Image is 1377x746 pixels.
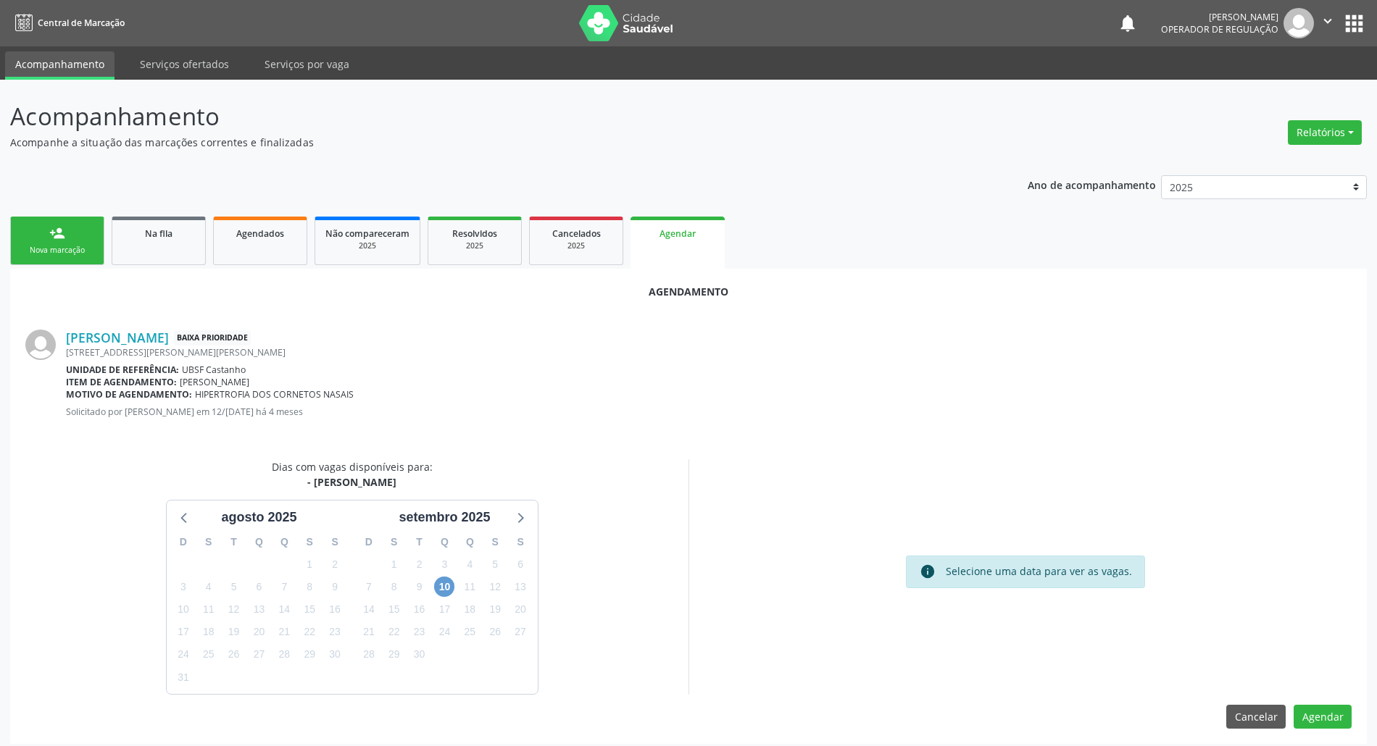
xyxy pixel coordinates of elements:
div: Nova marcação [21,245,93,256]
div: 2025 [325,240,409,251]
div: D [171,531,196,553]
div: D [357,531,382,553]
div: [PERSON_NAME] [1161,11,1278,23]
a: Serviços ofertados [130,51,239,77]
span: domingo, 28 de setembro de 2025 [359,645,379,665]
span: domingo, 21 de setembro de 2025 [359,622,379,642]
a: [PERSON_NAME] [66,330,169,345]
span: segunda-feira, 22 de setembro de 2025 [384,622,404,642]
div: Q [457,531,483,553]
button: apps [1341,11,1367,36]
span: Operador de regulação [1161,23,1278,35]
span: segunda-feira, 8 de setembro de 2025 [384,577,404,597]
div: Q [432,531,457,553]
p: Acompanhamento [10,99,960,135]
span: Central de Marcação [38,17,125,29]
span: sábado, 23 de agosto de 2025 [325,622,345,642]
i: info [920,563,936,579]
button: notifications [1118,13,1138,33]
span: sábado, 30 de agosto de 2025 [325,645,345,665]
p: Solicitado por [PERSON_NAME] em 12/[DATE] há 4 meses [66,406,1352,418]
span: sexta-feira, 19 de setembro de 2025 [485,600,505,620]
b: Unidade de referência: [66,364,179,376]
a: Acompanhamento [5,51,115,80]
span: Baixa Prioridade [174,330,251,345]
div: person_add [49,225,65,241]
span: Não compareceram [325,227,409,240]
div: S [483,531,508,553]
p: Acompanhe a situação das marcações correntes e finalizadas [10,135,960,150]
div: - [PERSON_NAME] [272,474,433,490]
span: sábado, 16 de agosto de 2025 [325,600,345,620]
button: Cancelar [1226,705,1286,729]
span: quinta-feira, 4 de setembro de 2025 [459,554,480,574]
span: sábado, 20 de setembro de 2025 [510,600,531,620]
i:  [1320,13,1336,29]
div: S [297,531,323,553]
span: sexta-feira, 22 de agosto de 2025 [299,622,320,642]
div: Dias com vagas disponíveis para: [272,459,433,490]
span: Agendar [660,227,696,240]
span: quinta-feira, 25 de setembro de 2025 [459,622,480,642]
div: Selecione uma data para ver as vagas. [946,563,1132,579]
span: HIPERTROFIA DOS CORNETOS NASAIS [195,388,354,401]
div: S [196,531,221,553]
span: segunda-feira, 25 de agosto de 2025 [199,645,219,665]
span: terça-feira, 26 de agosto de 2025 [224,645,244,665]
span: quinta-feira, 18 de setembro de 2025 [459,600,480,620]
b: Motivo de agendamento: [66,388,192,401]
span: sábado, 9 de agosto de 2025 [325,577,345,597]
span: quarta-feira, 27 de agosto de 2025 [249,645,269,665]
span: domingo, 17 de agosto de 2025 [173,622,194,642]
div: S [508,531,533,553]
p: Ano de acompanhamento [1028,175,1156,193]
span: Cancelados [552,227,601,240]
span: sexta-feira, 15 de agosto de 2025 [299,600,320,620]
span: terça-feira, 23 de setembro de 2025 [409,622,430,642]
span: terça-feira, 30 de setembro de 2025 [409,645,430,665]
a: Central de Marcação [10,11,125,35]
span: sexta-feira, 26 de setembro de 2025 [485,622,505,642]
span: UBSF Castanho [182,364,246,376]
a: Serviços por vaga [254,51,359,77]
span: Agendados [236,227,284,240]
div: T [407,531,432,553]
img: img [25,330,56,360]
span: segunda-feira, 29 de setembro de 2025 [384,645,404,665]
span: quarta-feira, 13 de agosto de 2025 [249,600,269,620]
span: sexta-feira, 1 de agosto de 2025 [299,554,320,574]
span: terça-feira, 5 de agosto de 2025 [224,577,244,597]
div: Q [272,531,297,553]
div: [STREET_ADDRESS][PERSON_NAME][PERSON_NAME] [66,346,1352,359]
div: S [323,531,348,553]
span: sábado, 2 de agosto de 2025 [325,554,345,574]
span: sábado, 27 de setembro de 2025 [510,622,531,642]
div: setembro 2025 [393,508,496,527]
span: domingo, 10 de agosto de 2025 [173,600,194,620]
span: segunda-feira, 15 de setembro de 2025 [384,600,404,620]
span: domingo, 7 de setembro de 2025 [359,577,379,597]
span: domingo, 24 de agosto de 2025 [173,645,194,665]
span: sexta-feira, 12 de setembro de 2025 [485,577,505,597]
span: domingo, 14 de setembro de 2025 [359,600,379,620]
span: segunda-feira, 4 de agosto de 2025 [199,577,219,597]
span: domingo, 31 de agosto de 2025 [173,667,194,687]
span: domingo, 3 de agosto de 2025 [173,577,194,597]
span: Na fila [145,227,172,240]
span: sexta-feira, 5 de setembro de 2025 [485,554,505,574]
span: segunda-feira, 18 de agosto de 2025 [199,622,219,642]
div: S [381,531,407,553]
span: terça-feira, 9 de setembro de 2025 [409,577,430,597]
button: Relatórios [1288,120,1362,145]
span: quarta-feira, 20 de agosto de 2025 [249,622,269,642]
span: Resolvidos [452,227,497,240]
span: terça-feira, 16 de setembro de 2025 [409,600,430,620]
span: quarta-feira, 17 de setembro de 2025 [434,600,454,620]
span: segunda-feira, 1 de setembro de 2025 [384,554,404,574]
button: Agendar [1294,705,1352,729]
span: sexta-feira, 29 de agosto de 2025 [299,645,320,665]
span: quinta-feira, 14 de agosto de 2025 [274,600,294,620]
div: Agendamento [25,284,1352,299]
div: T [221,531,246,553]
img: img [1284,8,1314,38]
